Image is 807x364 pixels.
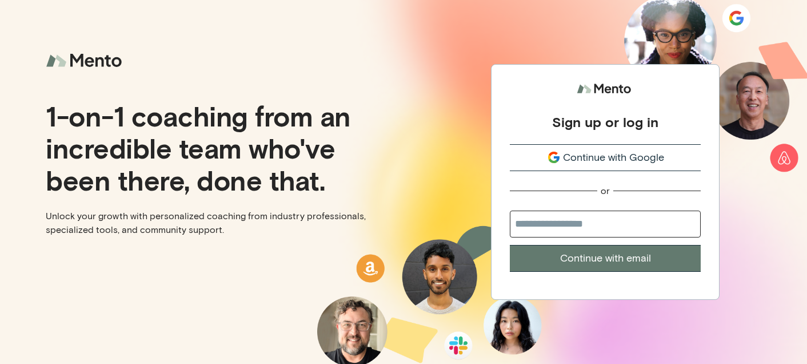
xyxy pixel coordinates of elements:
[577,78,634,100] img: logo.svg
[46,209,394,237] p: Unlock your growth with personalized coaching from industry professionals, specialized tools, and...
[510,144,701,171] button: Continue with Google
[552,113,658,130] div: Sign up or log in
[563,150,664,165] span: Continue with Google
[46,100,394,196] p: 1-on-1 coaching from an incredible team who've been there, done that.
[601,185,610,197] div: or
[510,245,701,272] button: Continue with email
[46,46,126,76] img: logo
